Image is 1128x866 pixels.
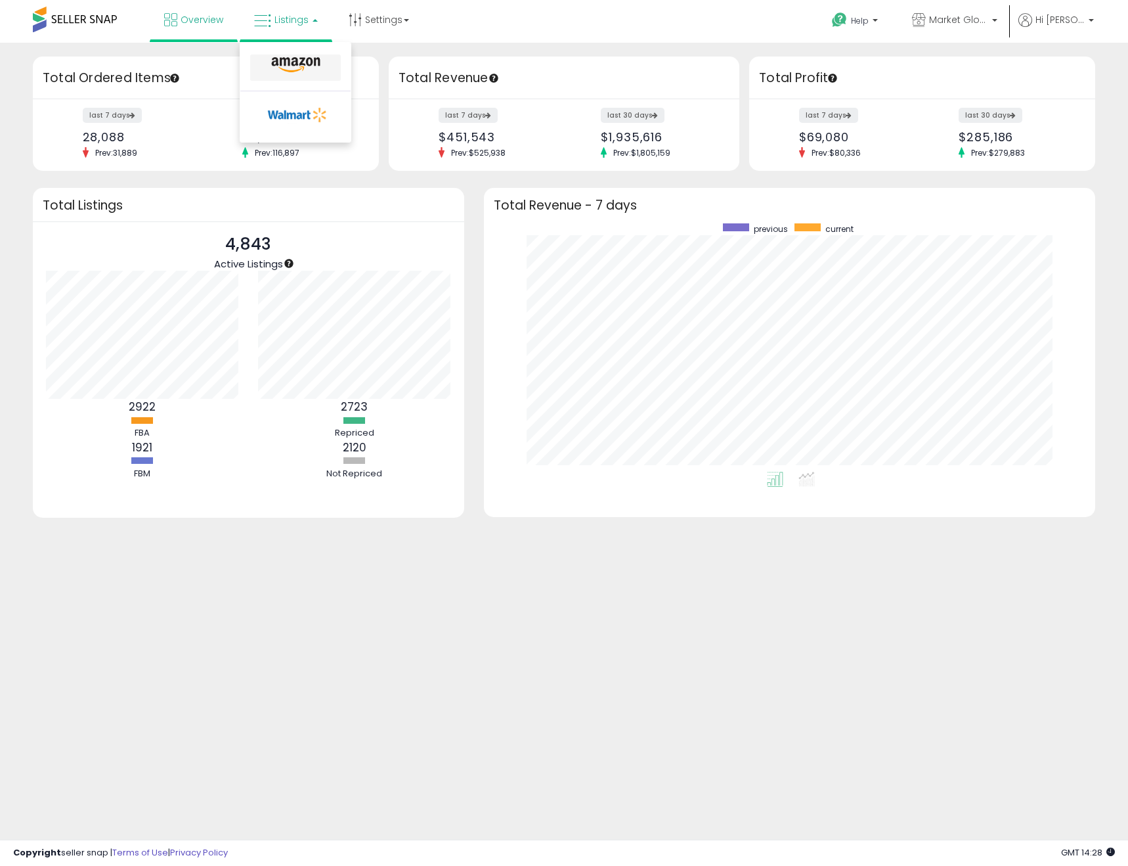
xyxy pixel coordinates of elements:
span: Prev: $1,805,159 [607,147,677,158]
a: Hi [PERSON_NAME] [1018,13,1094,43]
div: Tooltip anchor [283,258,295,269]
div: Tooltip anchor [169,72,181,84]
span: Prev: $279,883 [965,147,1031,158]
div: $451,543 [439,130,554,144]
span: Active Listings [214,257,283,271]
label: last 30 days [959,108,1022,123]
div: $1,935,616 [601,130,716,144]
b: 2922 [129,399,156,415]
p: 4,843 [214,232,283,257]
div: $285,186 [959,130,1072,144]
div: Not Repriced [315,468,394,480]
h3: Total Revenue [399,69,729,87]
span: Overview [181,13,223,26]
span: current [825,223,854,235]
label: last 7 days [799,108,858,123]
span: Help [851,15,869,26]
div: Tooltip anchor [488,72,500,84]
label: last 7 days [439,108,498,123]
i: Get Help [831,12,848,28]
label: last 7 days [83,108,142,123]
div: 28,088 [83,130,196,144]
h3: Total Ordered Items [43,69,369,87]
b: 2120 [343,440,366,455]
div: $69,080 [799,130,913,144]
div: Repriced [315,427,394,440]
h3: Total Revenue - 7 days [494,200,1085,210]
label: last 30 days [601,108,664,123]
span: Prev: 31,889 [89,147,144,158]
span: Hi [PERSON_NAME] [1035,13,1085,26]
span: Prev: $80,336 [805,147,867,158]
b: 2723 [341,399,368,415]
span: Prev: 116,897 [248,147,306,158]
span: Prev: $525,938 [445,147,512,158]
span: Listings [274,13,309,26]
h3: Total Profit [759,69,1085,87]
b: 1921 [132,440,152,455]
div: FBM [103,468,182,480]
a: Help [821,2,891,43]
div: Tooltip anchor [827,72,838,84]
div: FBA [103,427,182,440]
h3: Total Listings [43,200,454,210]
span: Market Global [929,13,988,26]
div: 118,907 [242,130,356,144]
span: previous [754,223,788,235]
